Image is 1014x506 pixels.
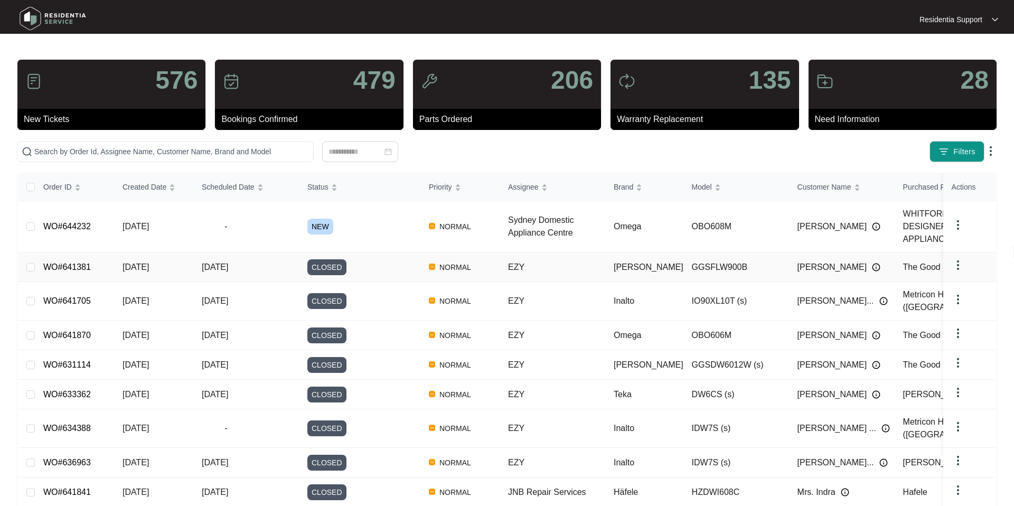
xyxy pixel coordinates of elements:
img: dropdown arrow [952,454,964,467]
span: NORMAL [435,295,475,307]
button: filter iconFilters [929,141,984,162]
span: Metricon Homes ([GEOGRAPHIC_DATA]) [903,290,997,312]
span: Omega [614,331,641,340]
span: Inalto [614,458,634,467]
img: Info icon [881,424,890,433]
span: Inalto [614,424,634,433]
span: NORMAL [435,329,475,342]
span: NORMAL [435,486,475,499]
div: EZY [508,388,605,401]
span: CLOSED [307,387,346,402]
img: icon [25,73,42,90]
img: Vercel Logo [429,459,435,465]
img: Info icon [841,488,849,496]
th: Status [299,173,420,201]
a: WO#631114 [43,360,91,369]
p: 479 [353,68,396,93]
span: [PERSON_NAME] [797,359,867,371]
span: Assignee [508,181,539,193]
span: [PERSON_NAME] [903,390,973,399]
span: [DATE] [123,424,149,433]
a: WO#641705 [43,296,91,305]
span: [PERSON_NAME]... [797,456,874,469]
img: Vercel Logo [429,223,435,229]
img: filter icon [938,146,949,157]
span: [PERSON_NAME] [614,263,683,271]
img: Vercel Logo [429,425,435,431]
span: CLOSED [307,357,346,373]
img: Vercel Logo [429,361,435,368]
th: Model [683,173,789,201]
span: [DATE] [123,488,149,496]
p: Need Information [815,113,997,126]
span: CLOSED [307,420,346,436]
img: Info icon [872,390,880,399]
img: dropdown arrow [992,17,998,22]
td: IO90XL10T (s) [683,282,789,321]
th: Scheduled Date [193,173,299,201]
span: - [202,220,250,233]
td: GGSDW6012W (s) [683,350,789,380]
input: Search by Order Id, Assignee Name, Customer Name, Brand and Model [34,146,309,157]
span: [PERSON_NAME] ... [797,422,876,435]
p: 206 [551,68,593,93]
div: EZY [508,295,605,307]
span: Teka [614,390,632,399]
img: residentia service logo [16,3,90,34]
th: Assignee [500,173,605,201]
img: icon [421,73,438,90]
div: Sydney Domestic Appliance Centre [508,214,605,239]
td: OBO606M [683,321,789,350]
span: NORMAL [435,359,475,371]
img: Info icon [872,263,880,271]
span: Priority [429,181,452,193]
th: Order ID [35,173,114,201]
span: Omega [614,222,641,231]
span: Order ID [43,181,72,193]
p: Warranty Replacement [617,113,799,126]
span: [PERSON_NAME]... [797,295,874,307]
th: Actions [943,173,996,201]
span: [DATE] [202,390,228,399]
img: dropdown arrow [952,386,964,399]
span: Brand [614,181,633,193]
img: dropdown arrow [952,327,964,340]
img: dropdown arrow [952,484,964,496]
span: [DATE] [123,296,149,305]
span: WHITFORDS DESIGNER APPLIANCES [903,209,956,243]
a: WO#641841 [43,488,91,496]
a: WO#636963 [43,458,91,467]
div: JNB Repair Services [508,486,605,499]
p: 135 [748,68,791,93]
div: EZY [508,261,605,274]
div: EZY [508,456,605,469]
img: Vercel Logo [429,332,435,338]
span: NORMAL [435,422,475,435]
span: The Good Guys [903,360,963,369]
span: [DATE] [202,458,228,467]
td: OBO608M [683,201,789,252]
span: The Good Guys [903,263,963,271]
img: dropdown arrow [952,219,964,231]
span: [DATE] [202,331,228,340]
th: Customer Name [789,173,895,201]
span: NORMAL [435,456,475,469]
span: NEW [307,219,333,235]
img: Info icon [872,361,880,369]
span: [DATE] [123,222,149,231]
img: Info icon [872,222,880,231]
span: Model [692,181,712,193]
img: icon [816,73,833,90]
span: Scheduled Date [202,181,255,193]
span: [DATE] [123,458,149,467]
span: CLOSED [307,327,346,343]
img: Vercel Logo [429,391,435,397]
span: CLOSED [307,259,346,275]
span: Hafele [903,488,927,496]
div: EZY [508,329,605,342]
img: Info icon [872,331,880,340]
span: [PERSON_NAME] [797,329,867,342]
span: Häfele [614,488,638,496]
p: 28 [961,68,989,93]
span: [DATE] [202,263,228,271]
